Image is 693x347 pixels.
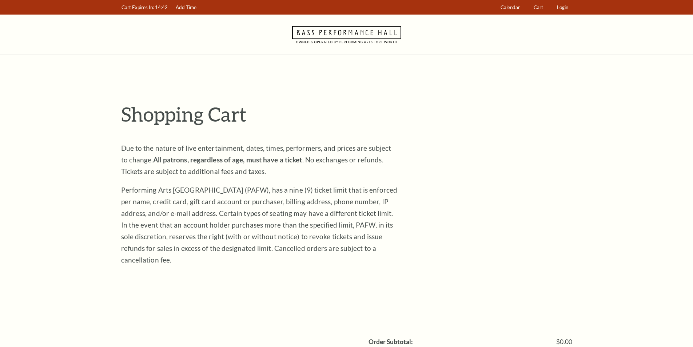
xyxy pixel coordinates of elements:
[369,339,413,345] label: Order Subtotal:
[534,4,543,10] span: Cart
[121,184,398,266] p: Performing Arts [GEOGRAPHIC_DATA] (PAFW), has a nine (9) ticket limit that is enforced per name, ...
[122,4,154,10] span: Cart Expires In:
[497,0,523,15] a: Calendar
[153,155,302,164] strong: All patrons, regardless of age, must have a ticket
[121,102,572,126] p: Shopping Cart
[530,0,546,15] a: Cart
[557,4,568,10] span: Login
[155,4,168,10] span: 14:42
[121,144,391,176] span: Due to the nature of live entertainment, dates, times, performers, and prices are subject to chan...
[553,0,571,15] a: Login
[172,0,200,15] a: Add Time
[501,4,520,10] span: Calendar
[556,339,572,345] span: $0.00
